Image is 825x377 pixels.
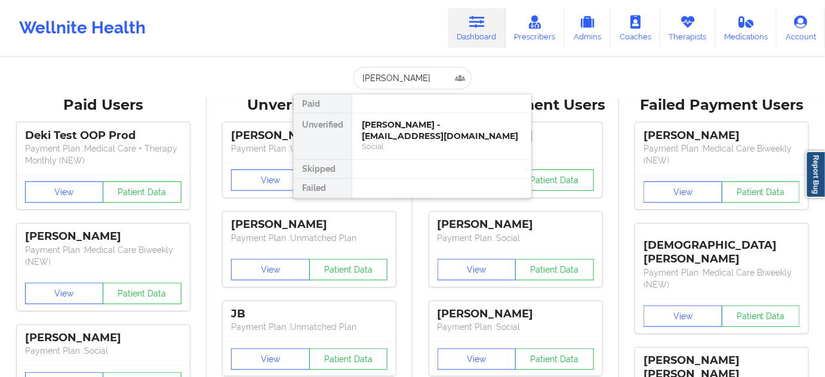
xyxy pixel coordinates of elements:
div: [PERSON_NAME] [231,218,387,231]
button: View [231,259,310,280]
div: [PERSON_NAME] [644,129,800,143]
a: Dashboard [448,8,506,48]
a: Report Bug [806,151,825,198]
div: Failed Payment Users [627,96,817,115]
div: [PERSON_NAME] [438,307,594,321]
div: Paid [294,94,352,113]
div: [PERSON_NAME] [438,218,594,231]
button: Patient Data [103,181,181,203]
button: View [25,283,104,304]
div: Deki Test OOP Prod [25,129,181,143]
div: Paid Users [8,96,198,115]
p: Payment Plan : Social [438,232,594,244]
button: Patient Data [309,348,388,370]
p: Payment Plan : Medical Care + Therapy Monthly (NEW) [25,143,181,166]
button: Patient Data [515,348,594,370]
div: Unverified Users [215,96,405,115]
p: Payment Plan : Unmatched Plan [231,321,387,333]
button: Patient Data [103,283,181,304]
p: Payment Plan : Unmatched Plan [231,232,387,244]
div: JB [231,307,387,321]
p: Payment Plan : Medical Care Biweekly (NEW) [644,143,800,166]
a: Medications [716,8,777,48]
div: Failed [294,179,352,198]
a: Therapists [660,8,716,48]
p: Payment Plan : Unmatched Plan [231,143,387,154]
div: [PERSON_NAME] [231,129,387,143]
a: Coaches [611,8,660,48]
button: Patient Data [309,259,388,280]
div: [PERSON_NAME] [25,230,181,243]
button: View [438,259,516,280]
p: Payment Plan : Social [438,321,594,333]
a: Account [777,8,825,48]
div: [PERSON_NAME] [25,331,181,345]
div: Social [362,141,522,152]
button: View [438,348,516,370]
button: View [231,348,310,370]
button: View [231,169,310,191]
button: View [644,305,722,327]
button: View [644,181,722,203]
p: Payment Plan : Medical Care Biweekly (NEW) [644,267,800,291]
a: Prescribers [506,8,565,48]
button: Patient Data [722,305,801,327]
div: Skipped [294,160,352,179]
div: [DEMOGRAPHIC_DATA][PERSON_NAME] [644,230,800,266]
button: Patient Data [515,169,594,191]
div: Unverified [294,113,352,160]
button: View [25,181,104,203]
button: Patient Data [515,259,594,280]
a: Admins [564,8,611,48]
p: Payment Plan : Social [25,345,181,357]
p: Payment Plan : Medical Care Biweekly (NEW) [25,244,181,268]
div: [PERSON_NAME] - [EMAIL_ADDRESS][DOMAIN_NAME] [362,119,522,141]
button: Patient Data [722,181,801,203]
